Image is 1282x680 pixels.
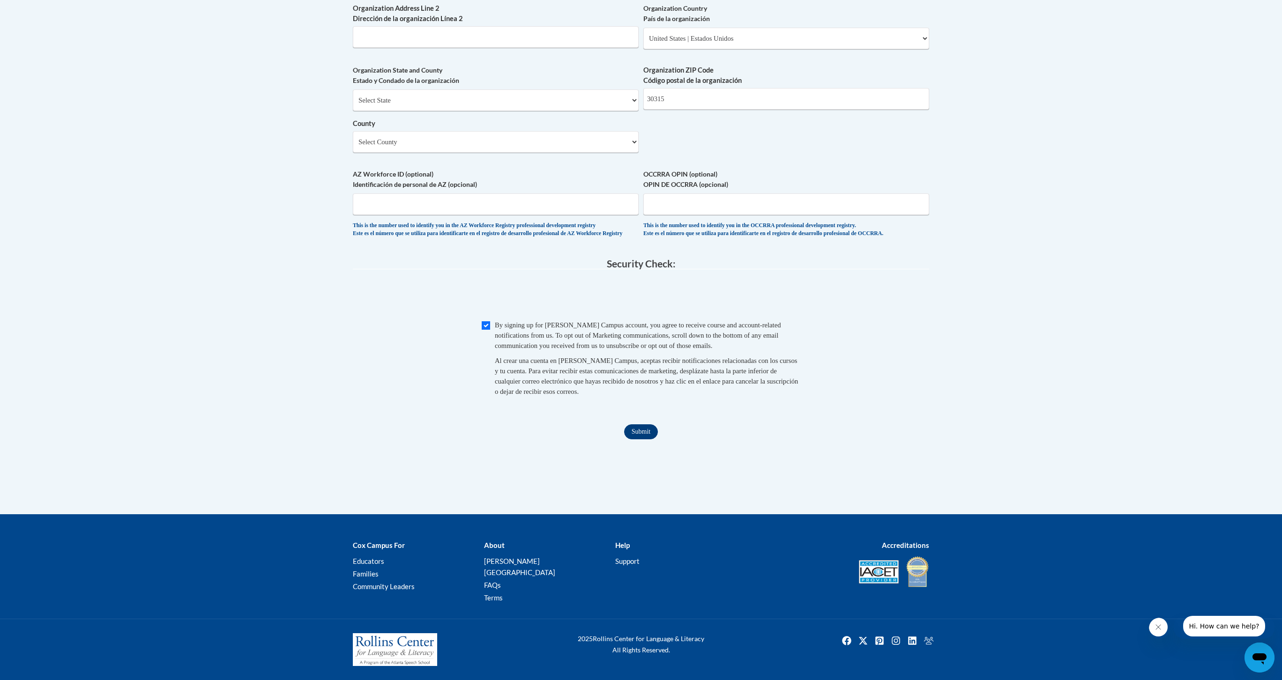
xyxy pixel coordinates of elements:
label: Organization Address Line 2 Dirección de la organización Línea 2 [353,3,639,24]
img: Twitter icon [856,633,871,648]
a: Community Leaders [353,582,415,591]
a: [PERSON_NAME][GEOGRAPHIC_DATA] [484,557,555,577]
a: Twitter [856,633,871,648]
b: Accreditations [882,541,929,549]
img: Pinterest icon [872,633,887,648]
a: FAQs [484,581,501,589]
a: Educators [353,557,384,565]
img: Facebook icon [839,633,854,648]
a: Facebook [839,633,854,648]
a: Support [615,557,640,565]
input: Submit [624,424,658,439]
a: Families [353,569,379,578]
span: 2025 [578,635,593,643]
label: Organization ZIP Code Código postal de la organización [643,65,929,86]
span: Al crear una cuenta en [PERSON_NAME] Campus, aceptas recibir notificaciones relacionadas con los ... [495,357,798,395]
label: Organization State and County Estado y Condado de la organización [353,65,639,86]
a: Facebook Group [921,633,936,648]
a: Linkedin [905,633,920,648]
iframe: Close message [1149,618,1170,639]
label: Organization Country País de la organización [643,3,929,24]
input: Metadata input [643,88,929,110]
div: This is the number used to identify you in the OCCRRA professional development registry. Este es ... [643,222,929,237]
div: This is the number used to identify you in the AZ Workforce Registry professional development reg... [353,222,639,237]
span: Security Check: [607,258,676,269]
a: Pinterest [872,633,887,648]
iframe: Message from company [1174,616,1275,639]
input: Metadata input [353,26,639,48]
div: Rollins Center for Language & Literacy All Rights Reserved. [543,633,739,656]
img: IDA® Accredited [906,555,929,588]
label: AZ Workforce ID (optional) Identificación de personal de AZ (opcional) [353,169,639,190]
label: OCCRRA OPIN (optional) OPIN DE OCCRRA (opcional) [643,169,929,190]
img: Accredited IACET® Provider [859,560,899,584]
iframe: Button to launch messaging window [1245,643,1275,673]
span: By signing up for [PERSON_NAME] Campus account, you agree to receive course and account-related n... [495,321,781,349]
img: LinkedIn icon [905,633,920,648]
a: Terms [484,593,503,602]
iframe: reCAPTCHA [570,279,712,315]
img: Facebook group icon [921,633,936,648]
b: Help [615,541,630,549]
label: County [353,118,639,129]
b: Cox Campus For [353,541,405,549]
b: About [484,541,505,549]
img: Instagram icon [888,633,903,648]
img: Rollins Center for Language & Literacy - A Program of the Atlanta Speech School [353,633,437,666]
a: Instagram [888,633,903,648]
